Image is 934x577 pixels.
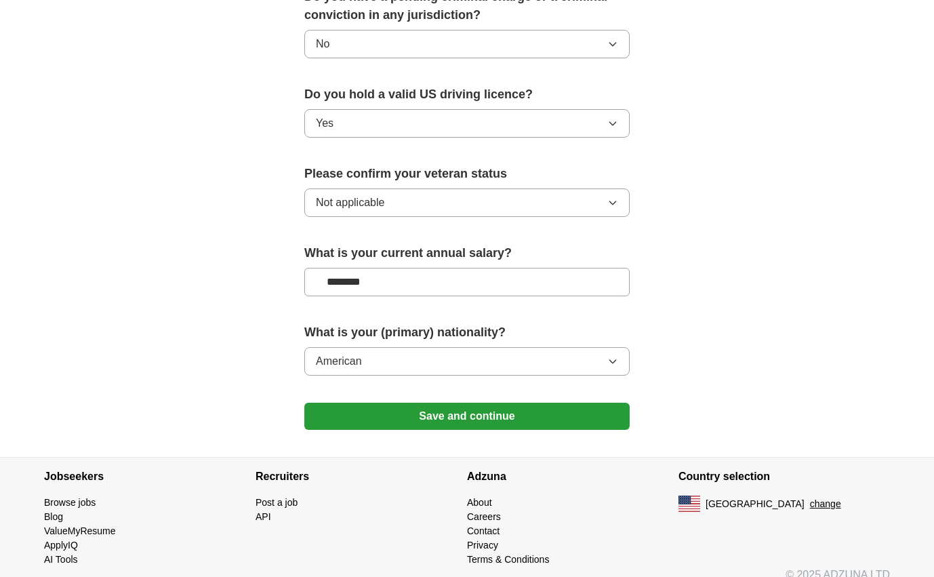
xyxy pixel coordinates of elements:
[304,403,630,430] button: Save and continue
[304,165,630,183] label: Please confirm your veteran status
[678,458,890,496] h4: Country selection
[316,36,329,52] span: No
[304,347,630,376] button: American
[44,540,78,551] a: ApplyIQ
[316,353,362,370] span: American
[44,497,96,508] a: Browse jobs
[304,109,630,138] button: Yes
[467,497,492,508] a: About
[810,497,841,511] button: change
[304,85,630,104] label: Do you hold a valid US driving licence?
[304,30,630,58] button: No
[467,554,549,565] a: Terms & Conditions
[256,511,271,522] a: API
[316,115,333,132] span: Yes
[304,323,630,342] label: What is your (primary) nationality?
[467,511,501,522] a: Careers
[304,244,630,262] label: What is your current annual salary?
[467,525,500,536] a: Contact
[44,525,116,536] a: ValueMyResume
[706,497,805,511] span: [GEOGRAPHIC_DATA]
[467,540,498,551] a: Privacy
[44,511,63,522] a: Blog
[316,195,384,211] span: Not applicable
[256,497,298,508] a: Post a job
[304,188,630,217] button: Not applicable
[678,496,700,512] img: US flag
[44,554,78,565] a: AI Tools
